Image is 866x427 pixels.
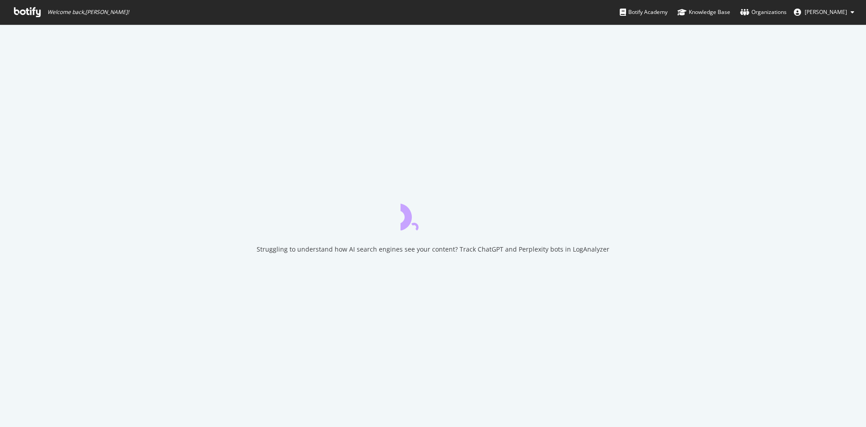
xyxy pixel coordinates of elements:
[257,245,609,254] div: Struggling to understand how AI search engines see your content? Track ChatGPT and Perplexity bot...
[401,198,465,230] div: animation
[805,8,847,16] span: Matthieu Cocteau
[787,5,861,19] button: [PERSON_NAME]
[740,8,787,17] div: Organizations
[620,8,668,17] div: Botify Academy
[47,9,129,16] span: Welcome back, [PERSON_NAME] !
[677,8,730,17] div: Knowledge Base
